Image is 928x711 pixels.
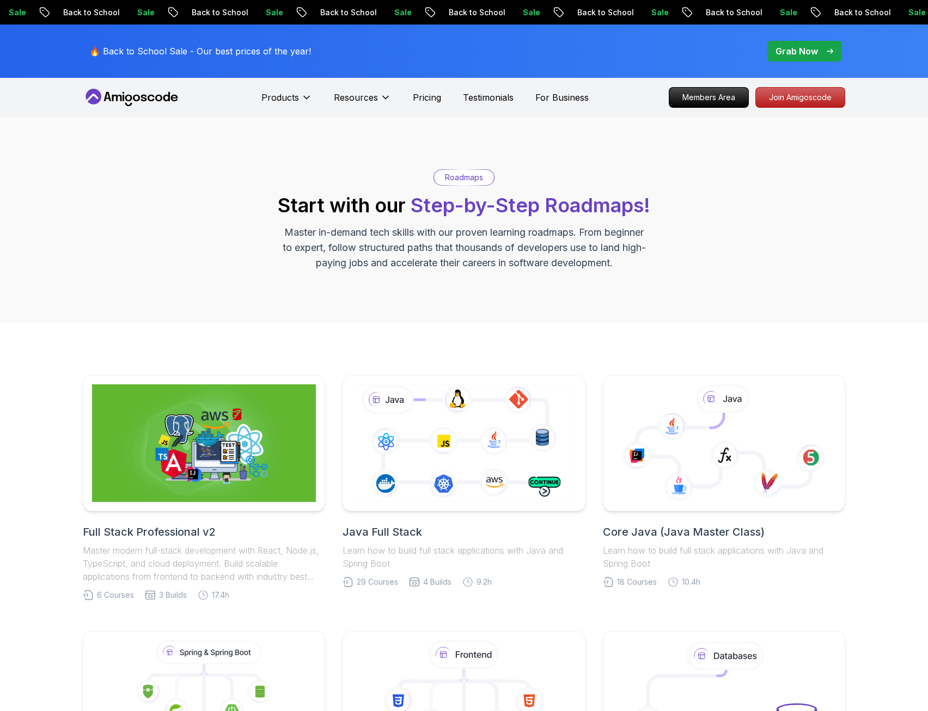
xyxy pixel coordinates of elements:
[380,7,415,18] p: Sale
[413,91,441,104] a: Pricing
[343,524,585,540] h2: Java Full Stack
[776,45,818,58] p: Grab Now
[159,590,187,600] span: 3 Builds
[669,87,749,108] a: Members Area
[682,577,700,587] span: 10.4h
[83,524,325,540] h2: Full Stack Professional v2
[261,91,299,104] p: Products
[261,91,312,113] button: Products
[92,384,316,502] img: Full Stack Professional v2
[281,225,647,271] p: Master in-demand tech skills with our proven learning roadmaps. From beginner to expert, follow s...
[343,544,585,570] p: Learn how to build full stack applications with Java and Spring Boot
[97,590,134,600] span: 6 Courses
[756,88,845,107] p: Join Amigoscode
[334,91,378,104] p: Resources
[603,524,845,540] h2: Core Java (Java Master Class)
[477,577,492,587] span: 9.2h
[669,88,748,107] p: Members Area
[357,577,398,587] span: 29 Courses
[603,544,845,570] p: Learn how to build full stack applications with Java and Spring Boot
[252,7,286,18] p: Sale
[123,7,158,18] p: Sale
[603,375,845,587] a: Core Java (Java Master Class)Learn how to build full stack applications with Java and Spring Boot...
[617,577,657,587] span: 18 Courses
[278,194,650,216] h2: Start with our
[178,7,252,18] p: Back to School
[637,7,672,18] p: Sale
[411,193,650,217] span: Step-by-Step Roadmaps!
[423,577,451,587] span: 4 Builds
[535,91,589,104] a: For Business
[306,7,380,18] p: Back to School
[343,375,585,587] a: Java Full StackLearn how to build full stack applications with Java and Spring Boot29 Courses4 Bu...
[463,91,514,104] a: Testimonials
[766,7,801,18] p: Sale
[83,375,325,600] a: Full Stack Professional v2Full Stack Professional v2Master modern full-stack development with Rea...
[563,7,637,18] p: Back to School
[83,544,325,583] p: Master modern full-stack development with React, Node.js, TypeScript, and cloud deployment. Build...
[212,590,229,600] span: 17.4h
[334,91,391,113] button: Resources
[49,7,123,18] p: Back to School
[820,7,894,18] p: Back to School
[509,7,544,18] p: Sale
[89,45,311,58] p: 🔥 Back to School Sale - Our best prices of the year!
[445,172,483,183] p: Roadmaps
[435,7,509,18] p: Back to School
[755,87,845,108] a: Join Amigoscode
[692,7,766,18] p: Back to School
